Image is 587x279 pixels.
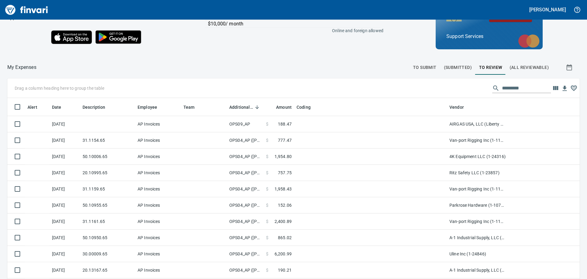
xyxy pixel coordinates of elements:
[50,165,80,181] td: [DATE]
[80,165,135,181] td: 20.10995.65
[51,30,92,44] img: Download on the App Store
[208,20,380,28] p: $10,000 / month
[135,149,181,165] td: AP Invoices
[551,84,560,93] button: Choose columns to display
[7,64,36,71] nav: breadcrumb
[50,230,80,246] td: [DATE]
[479,64,502,71] span: To Review
[135,262,181,278] td: AP Invoices
[447,197,508,213] td: Parkrose Hardware (1-10776)
[528,5,567,14] button: [PERSON_NAME]
[268,104,292,111] span: Amount
[266,267,268,273] span: $
[560,60,580,75] button: Show transactions within a particular date range
[447,132,508,149] td: Van-port Rigging Inc (1-11072)
[449,104,472,111] span: Vendor
[4,2,50,17] img: Finvari
[7,64,36,71] p: My Expenses
[266,202,268,208] span: $
[447,116,508,132] td: AIRGAS USA, LLC (Liberty Welding) (1-21428)
[28,104,45,111] span: Alert
[446,33,532,40] p: Support Services
[447,213,508,230] td: Van-port Rigging Inc (1-11072)
[569,84,578,93] button: Column choices favorited. Click to reset to default
[80,197,135,213] td: 50.10955.65
[447,230,508,246] td: A-1 Industrial Supply, LLC (1-29744)
[229,104,261,111] span: Additional Reviewer
[266,153,268,160] span: $
[50,149,80,165] td: [DATE]
[266,218,268,224] span: $
[227,116,264,132] td: OPS09_AP
[52,104,69,111] span: Date
[266,251,268,257] span: $
[227,213,264,230] td: OPS04_AP ([PERSON_NAME], [PERSON_NAME], [PERSON_NAME], [PERSON_NAME], [PERSON_NAME])
[275,251,292,257] span: 6,200.99
[266,186,268,192] span: $
[227,165,264,181] td: OPS04_AP ([PERSON_NAME], [PERSON_NAME], [PERSON_NAME], [PERSON_NAME], [PERSON_NAME])
[50,181,80,197] td: [DATE]
[135,213,181,230] td: AP Invoices
[447,246,508,262] td: Uline Inc (1-24846)
[266,121,268,127] span: $
[447,262,508,278] td: A-1 Industrial Supply, LLC (1-29744)
[278,137,292,143] span: 777.47
[50,262,80,278] td: [DATE]
[80,262,135,278] td: 20.13167.65
[138,104,157,111] span: Employee
[229,104,253,111] span: Additional Reviewer
[135,246,181,262] td: AP Invoices
[28,104,37,111] span: Alert
[135,116,181,132] td: AP Invoices
[227,246,264,262] td: OPS04_AP ([PERSON_NAME], [PERSON_NAME], [PERSON_NAME], [PERSON_NAME], [PERSON_NAME])
[135,132,181,149] td: AP Invoices
[297,104,311,111] span: Coding
[227,181,264,197] td: OPS04_AP ([PERSON_NAME], [PERSON_NAME], [PERSON_NAME], [PERSON_NAME], [PERSON_NAME])
[227,262,264,278] td: OPS04_AP ([PERSON_NAME], [PERSON_NAME], [PERSON_NAME], [PERSON_NAME], [PERSON_NAME])
[135,197,181,213] td: AP Invoices
[50,116,80,132] td: [DATE]
[227,197,264,213] td: OPS04_AP ([PERSON_NAME], [PERSON_NAME], [PERSON_NAME], [PERSON_NAME], [PERSON_NAME])
[135,230,181,246] td: AP Invoices
[266,235,268,241] span: $
[529,6,566,13] h5: [PERSON_NAME]
[135,181,181,197] td: AP Invoices
[266,137,268,143] span: $
[83,104,105,111] span: Description
[266,170,268,176] span: $
[449,104,464,111] span: Vendor
[447,181,508,197] td: Van-port Rigging Inc (1-11072)
[80,246,135,262] td: 30.00009.65
[276,104,292,111] span: Amount
[227,230,264,246] td: OPS04_AP ([PERSON_NAME], [PERSON_NAME], [PERSON_NAME], [PERSON_NAME], [PERSON_NAME])
[447,165,508,181] td: Ritz Safety LLC (1-23857)
[83,104,113,111] span: Description
[50,132,80,149] td: [DATE]
[297,104,319,111] span: Coding
[510,64,549,71] span: (All Reviewable)
[278,121,292,127] span: 188.47
[278,235,292,241] span: 865.02
[275,153,292,160] span: 1,954.80
[80,132,135,149] td: 31.1154.65
[444,64,472,71] span: (Submitted)
[278,202,292,208] span: 152.06
[80,181,135,197] td: 31.1159.65
[80,213,135,230] td: 31.1161.65
[50,197,80,213] td: [DATE]
[50,213,80,230] td: [DATE]
[80,230,135,246] td: 50.10950.65
[199,28,383,34] p: Online and foreign allowed
[15,85,104,91] p: Drag a column heading here to group the table
[278,170,292,176] span: 757.75
[138,104,165,111] span: Employee
[135,165,181,181] td: AP Invoices
[183,104,203,111] span: Team
[227,149,264,165] td: OPS04_AP ([PERSON_NAME], [PERSON_NAME], [PERSON_NAME], [PERSON_NAME], [PERSON_NAME])
[413,64,437,71] span: To Submit
[92,27,145,47] img: Get it on Google Play
[447,149,508,165] td: 4K Equipment LLC (1-24316)
[278,267,292,273] span: 190.21
[50,246,80,262] td: [DATE]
